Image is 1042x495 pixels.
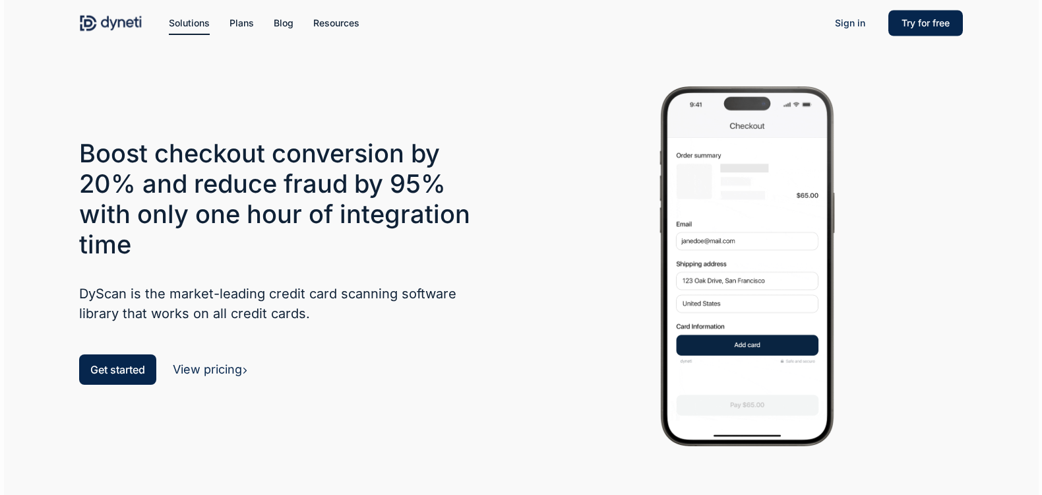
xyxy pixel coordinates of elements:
[902,17,950,28] span: Try for free
[835,17,865,28] span: Sign in
[79,284,491,323] h5: DyScan is the market-leading credit card scanning software library that works on all credit cards.
[79,138,491,259] h3: Boost checkout conversion by 20% and reduce fraud by 95% with only one hour of integration time
[888,16,963,30] a: Try for free
[230,17,254,28] span: Plans
[230,16,254,30] a: Plans
[274,17,293,28] span: Blog
[274,16,293,30] a: Blog
[169,17,210,28] span: Solutions
[90,363,145,376] span: Get started
[169,16,210,30] a: Solutions
[79,354,156,385] a: Get started
[313,17,359,28] span: Resources
[79,13,142,33] img: Dyneti Technologies
[822,13,878,34] a: Sign in
[173,362,248,376] a: View pricing
[313,16,359,30] a: Resources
